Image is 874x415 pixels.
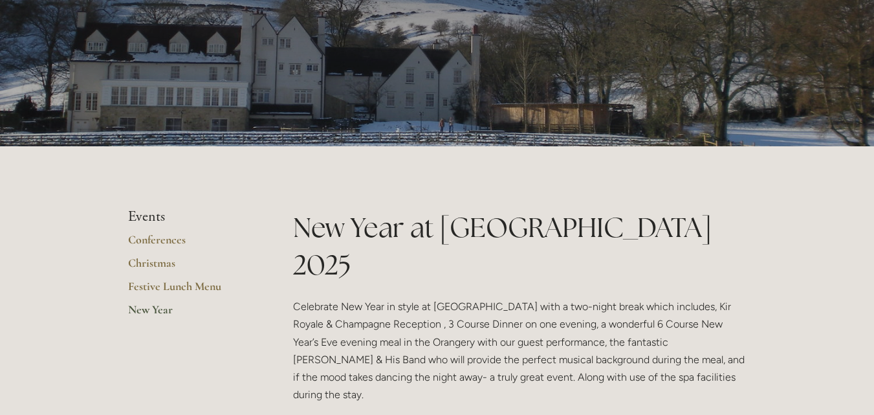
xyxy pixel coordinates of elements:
[128,232,252,256] a: Conferences
[128,208,252,225] li: Events
[128,302,252,326] a: New Year
[293,298,747,403] p: Celebrate New Year in style at [GEOGRAPHIC_DATA] with a two-night break which includes, Kir Royal...
[128,256,252,279] a: Christmas
[293,208,747,285] h1: New Year at [GEOGRAPHIC_DATA] 2025
[128,279,252,302] a: Festive Lunch Menu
